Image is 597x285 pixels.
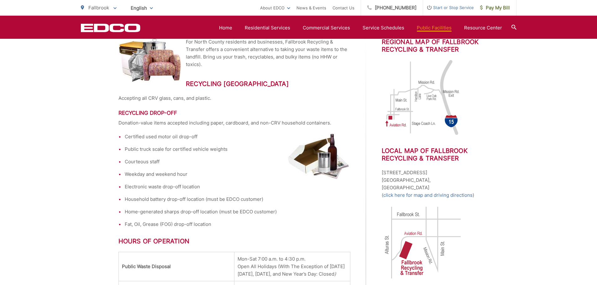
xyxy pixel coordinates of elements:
[88,5,109,11] span: Fallbrook
[118,38,181,82] img: Bulky Trash
[333,4,354,12] a: Contact Us
[260,4,290,12] a: About EDCO
[125,208,350,216] li: Home-generated sharps drop-off location (must be EDCO customer)
[118,237,350,245] h2: Hours of Operation
[118,38,350,68] p: For North County residents and businesses, Fallbrook Recycling & Transfer offers a convenient alt...
[480,4,510,12] span: Pay My Bill
[383,191,473,199] a: click here for map and driving directions
[234,252,350,281] td: Mon-Sat 7:00 a.m. to 4:30 p.m. Open All Holidays (With The Exception of [DATE][DATE], [DATE], and...
[363,24,404,32] a: Service Schedules
[122,263,171,269] strong: Public Waste Disposal
[125,221,350,228] li: Fat, Oil, Grease (FOG) drop-off location
[382,205,463,280] img: Fallbrook Map
[382,147,479,162] h2: Local Map of Fallbrook Recycling & Transfer
[417,24,452,32] a: Public Facilities
[125,170,350,178] li: Weekday and weekend hour
[126,3,158,13] span: English
[303,24,350,32] a: Commercial Services
[118,119,350,127] p: Donation-value items accepted including paper, cardboard, and non-CRV household containers.
[125,183,350,191] li: Electronic waste drop-off location
[125,133,350,140] li: Certified used motor oil drop-off
[382,169,479,199] p: [STREET_ADDRESS] [GEOGRAPHIC_DATA], [GEOGRAPHIC_DATA] ( )
[118,94,350,102] p: Accepting all CRV glass, cans, and plastic.
[382,60,463,135] img: Fallbrook Map
[464,24,502,32] a: Resource Center
[296,4,326,12] a: News & Events
[125,158,350,165] li: Courteous staff
[245,24,290,32] a: Residential Services
[125,196,350,203] li: Household battery drop-off location (must be EDCO customer)
[118,110,350,116] h3: Recycling Drop-Off
[288,133,350,180] img: Recycling
[81,23,140,32] a: EDCD logo. Return to the homepage.
[118,80,350,88] h2: Recycling [GEOGRAPHIC_DATA]
[219,24,232,32] a: Home
[382,38,479,53] h2: Regional Map of Fallbrook Recycling & Transfer
[334,271,336,277] em: )
[125,145,350,153] li: Public truck scale for certified vehicle weights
